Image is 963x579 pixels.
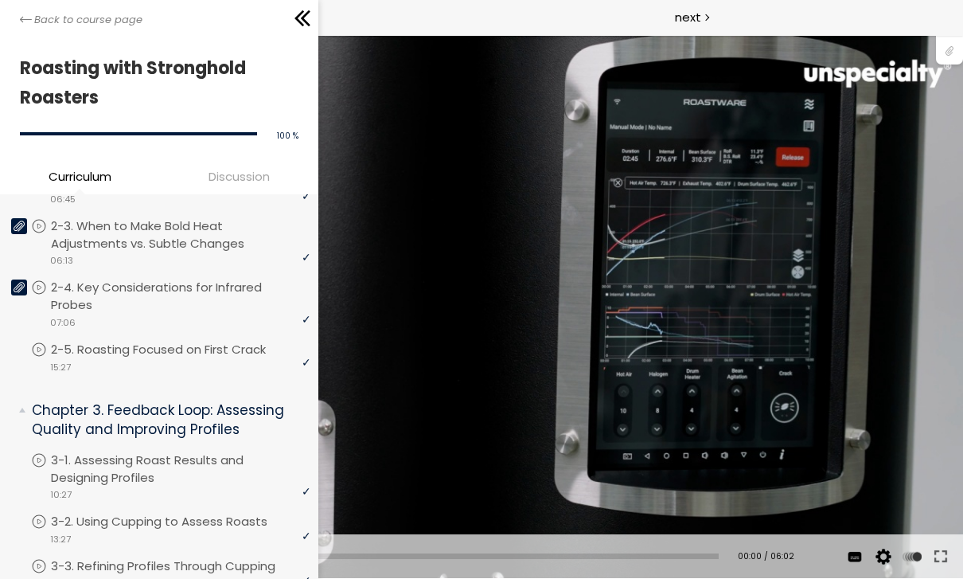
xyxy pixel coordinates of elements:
span: 10:27 [50,488,72,502]
p: 2-4. Key Considerations for Infrared Probes [51,279,310,314]
span: 13:27 [50,533,71,546]
a: Back to course page [20,12,142,28]
p: 3-2. Using Cupping to Assess Roasts [51,513,299,530]
h1: Roasting with Stronghold Roasters [20,53,290,113]
div: See available captions [840,499,869,544]
p: 2-3. When to Make Bold Heat Adjustments vs. Subtle Changes [51,217,310,252]
p: 2-5. Roasting Focused on First Crack [51,341,298,358]
span: 06:45 [50,193,76,206]
div: Change playback rate [898,499,926,544]
p: 3-1. Assessing Roast Results and Designing Profiles [51,452,310,487]
span: Curriculum [49,167,111,186]
span: 07:06 [50,316,76,330]
button: Video quality [871,499,895,544]
span: 100 % [277,130,298,142]
p: 3-3. Refining Profiles Through Cupping [51,557,307,575]
button: Play back rate [900,499,924,544]
span: next [675,8,701,26]
span: 15:27 [50,361,71,374]
button: Subtitles and Transcript [843,499,867,544]
span: Back to course page [34,12,142,28]
div: 00:00 / 06:02 [733,515,794,528]
span: 06:13 [50,254,73,268]
span: Discussion [163,167,314,186]
p: Chapter 3. Feedback Loop: Assessing Quality and Improving Profiles [32,401,298,440]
